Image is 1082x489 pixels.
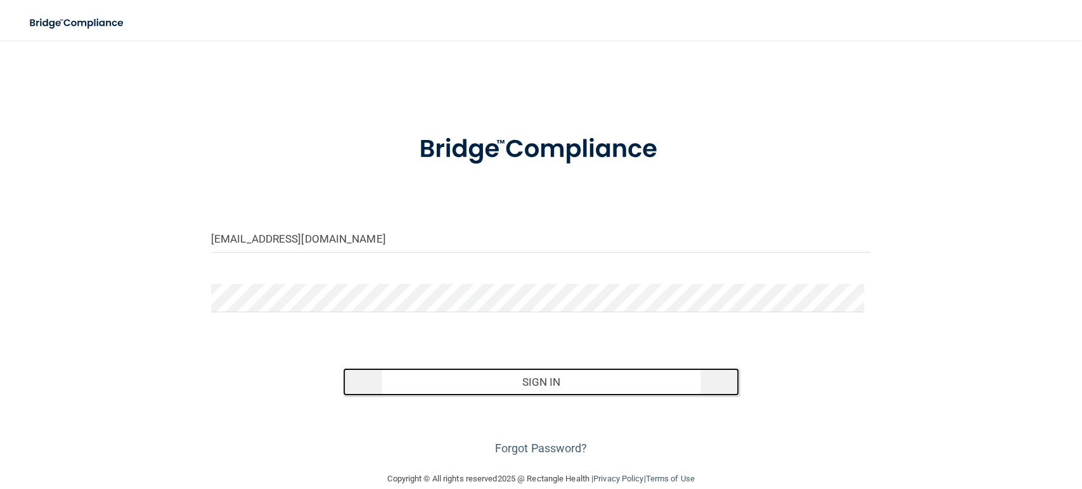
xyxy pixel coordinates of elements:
a: Terms of Use [645,474,694,483]
a: Privacy Policy [593,474,643,483]
button: Sign In [343,368,739,396]
input: Email [211,224,871,253]
a: Forgot Password? [495,441,588,455]
img: bridge_compliance_login_screen.278c3ca4.svg [19,10,136,36]
img: bridge_compliance_login_screen.278c3ca4.svg [393,117,688,182]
